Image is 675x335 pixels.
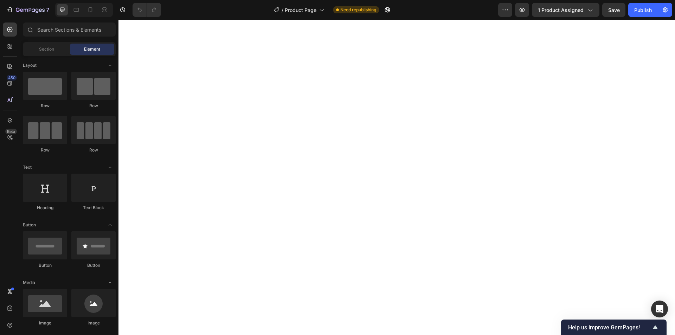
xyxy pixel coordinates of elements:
iframe: Design area [118,20,675,335]
button: Save [602,3,625,17]
span: Product Page [285,6,316,14]
div: Undo/Redo [133,3,161,17]
span: / [282,6,283,14]
span: Help us improve GemPages! [568,324,651,331]
div: Row [71,147,116,153]
div: Publish [634,6,652,14]
div: 450 [7,75,17,80]
span: Toggle open [104,60,116,71]
button: 1 product assigned [532,3,599,17]
span: Section [39,46,54,52]
button: Publish [628,3,658,17]
div: Open Intercom Messenger [651,301,668,317]
div: Text Block [71,205,116,211]
div: Image [71,320,116,326]
div: Button [23,262,67,269]
span: Element [84,46,100,52]
span: Save [608,7,620,13]
div: Beta [5,129,17,134]
span: 1 product assigned [538,6,584,14]
div: Row [23,147,67,153]
div: Row [71,103,116,109]
button: Show survey - Help us improve GemPages! [568,323,660,331]
button: 7 [3,3,52,17]
span: Toggle open [104,219,116,231]
span: Media [23,279,35,286]
div: Image [23,320,67,326]
span: Button [23,222,36,228]
span: Layout [23,62,37,69]
input: Search Sections & Elements [23,22,116,37]
div: Row [23,103,67,109]
span: Text [23,164,32,170]
div: Heading [23,205,67,211]
p: 7 [46,6,49,14]
span: Need republishing [340,7,376,13]
div: Button [71,262,116,269]
span: Toggle open [104,162,116,173]
span: Toggle open [104,277,116,288]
